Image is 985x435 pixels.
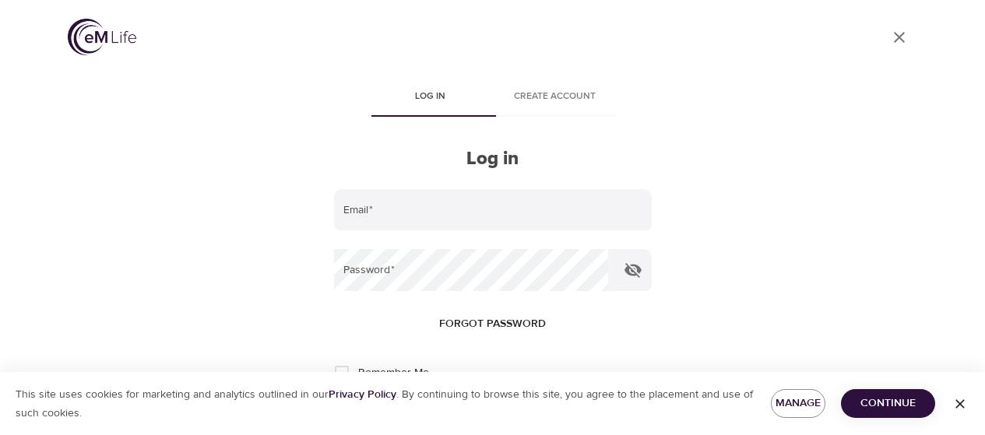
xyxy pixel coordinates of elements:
span: Log in [378,89,484,105]
a: close [881,19,918,56]
img: logo [68,19,136,55]
div: disabled tabs example [334,79,652,117]
span: Manage [783,394,813,413]
button: Forgot password [433,310,552,339]
span: Create account [502,89,608,105]
button: Manage [771,389,825,418]
span: Remember Me [358,365,429,381]
span: Forgot password [439,314,546,334]
a: Privacy Policy [329,388,396,402]
span: Continue [853,394,923,413]
button: Continue [841,389,935,418]
h2: Log in [334,148,652,170]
